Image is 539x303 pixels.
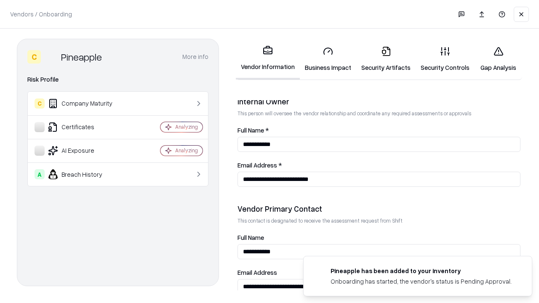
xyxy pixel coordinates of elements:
div: Onboarding has started, the vendor's status is Pending Approval. [331,277,512,286]
p: Vendors / Onboarding [10,10,72,19]
img: Pineapple [44,50,58,64]
a: Gap Analysis [475,40,522,79]
div: Vendor Primary Contact [237,204,520,214]
div: Analyzing [175,123,198,130]
p: This person will oversee the vendor relationship and coordinate any required assessments or appro... [237,110,520,117]
div: C [35,98,45,109]
div: Breach History [35,169,135,179]
div: AI Exposure [35,146,135,156]
div: A [35,169,45,179]
div: C [27,50,41,64]
div: Pineapple [61,50,102,64]
div: Risk Profile [27,74,208,85]
img: pineappleenergy.com [314,266,324,276]
label: Email Address [237,269,520,276]
p: This contact is designated to receive the assessment request from Shift [237,217,520,224]
a: Security Artifacts [356,40,416,79]
label: Full Name [237,234,520,241]
label: Email Address * [237,162,520,168]
div: Company Maturity [35,98,135,109]
label: Full Name * [237,127,520,133]
div: Certificates [35,122,135,132]
a: Business Impact [300,40,356,79]
a: Vendor Information [236,39,300,80]
div: Pineapple has been added to your inventory [331,266,512,275]
div: Analyzing [175,147,198,154]
div: Internal Owner [237,96,520,106]
button: More info [182,49,208,64]
a: Security Controls [416,40,475,79]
